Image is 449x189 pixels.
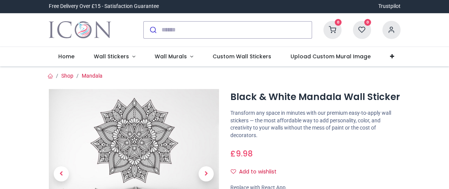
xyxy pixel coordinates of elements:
[155,53,187,60] span: Wall Murals
[230,109,401,139] p: Transform any space in minutes with our premium easy-to-apply wall stickers — the most affordable...
[364,19,371,26] sup: 0
[49,3,159,10] div: Free Delivery Over £15 - Satisfaction Guarantee
[49,19,111,41] a: Logo of Icon Wall Stickers
[291,53,371,60] span: Upload Custom Mural Image
[230,91,401,103] h1: Black & White Mandala Wall Sticker
[84,47,145,67] a: Wall Stickers
[231,169,236,174] i: Add to wishlist
[199,166,214,181] span: Next
[58,53,75,60] span: Home
[236,148,253,159] span: 9.98
[94,53,129,60] span: Wall Stickers
[353,26,371,32] a: 0
[144,22,162,38] button: Submit
[82,73,103,79] a: Mandala
[323,26,342,32] a: 0
[49,19,111,41] img: Icon Wall Stickers
[230,166,283,178] button: Add to wishlistAdd to wishlist
[335,19,342,26] sup: 0
[61,73,73,79] a: Shop
[230,148,253,159] span: £
[213,53,271,60] span: Custom Wall Stickers
[54,166,69,181] span: Previous
[145,47,203,67] a: Wall Murals
[378,3,401,10] a: Trustpilot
